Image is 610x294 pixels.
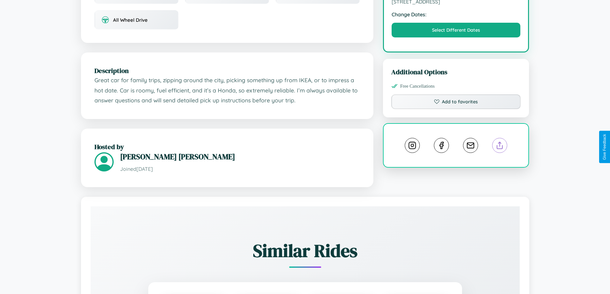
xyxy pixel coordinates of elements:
[113,17,148,23] span: All Wheel Drive
[94,66,360,75] h2: Description
[94,75,360,106] p: Great car for family trips, zipping around the city, picking something up from IKEA, or to impres...
[392,11,521,18] strong: Change Dates:
[120,164,360,174] p: Joined [DATE]
[94,142,360,151] h2: Hosted by
[113,238,497,263] h2: Similar Rides
[391,67,521,76] h3: Additional Options
[392,23,521,37] button: Select Different Dates
[120,151,360,162] h3: [PERSON_NAME] [PERSON_NAME]
[602,134,607,160] div: Give Feedback
[391,94,521,109] button: Add to favorites
[400,83,435,89] span: Free Cancellations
